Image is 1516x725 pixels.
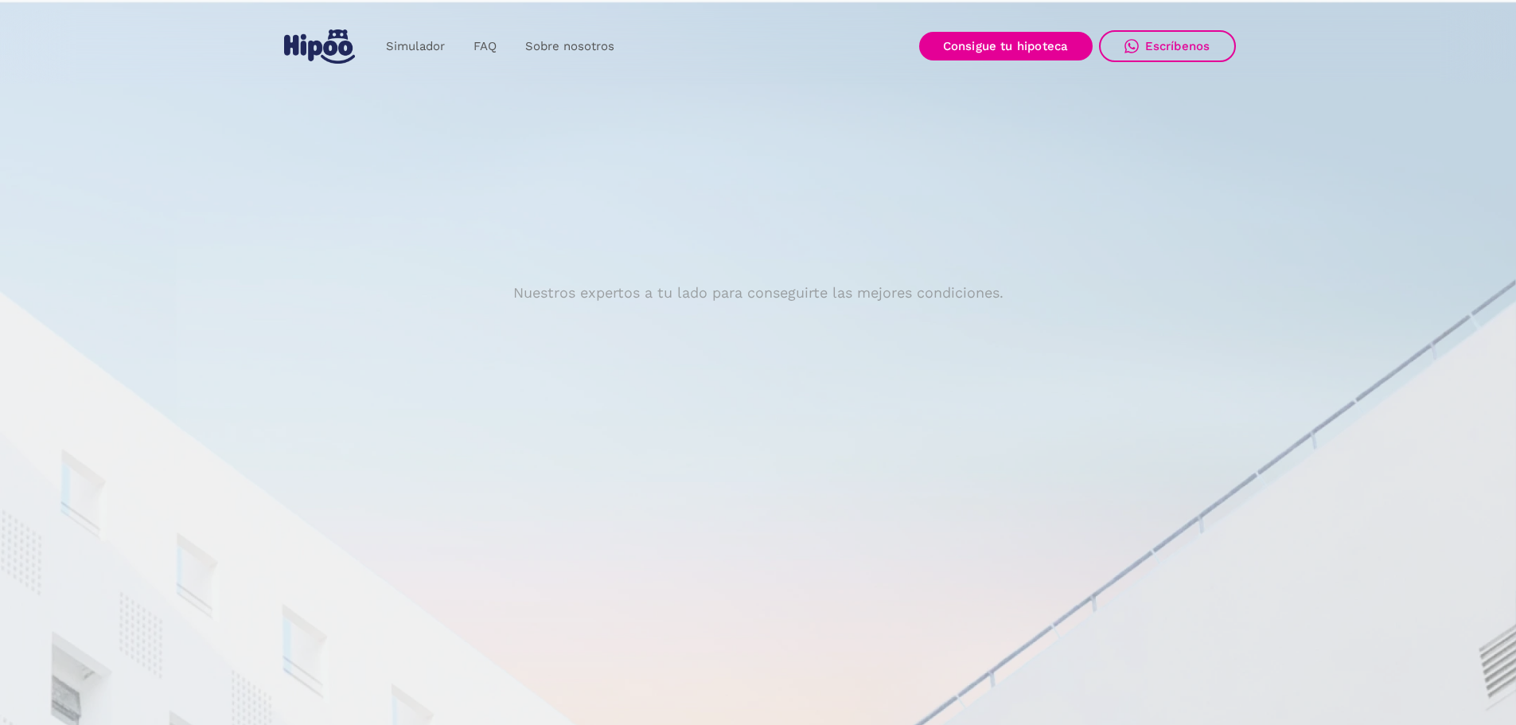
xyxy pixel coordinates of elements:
[1145,39,1210,53] div: Escríbenos
[513,286,1004,299] p: Nuestros expertos a tu lado para conseguirte las mejores condiciones.
[281,23,359,70] a: home
[511,31,629,62] a: Sobre nosotros
[372,31,459,62] a: Simulador
[1099,30,1236,62] a: Escríbenos
[919,32,1093,60] a: Consigue tu hipoteca
[459,31,511,62] a: FAQ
